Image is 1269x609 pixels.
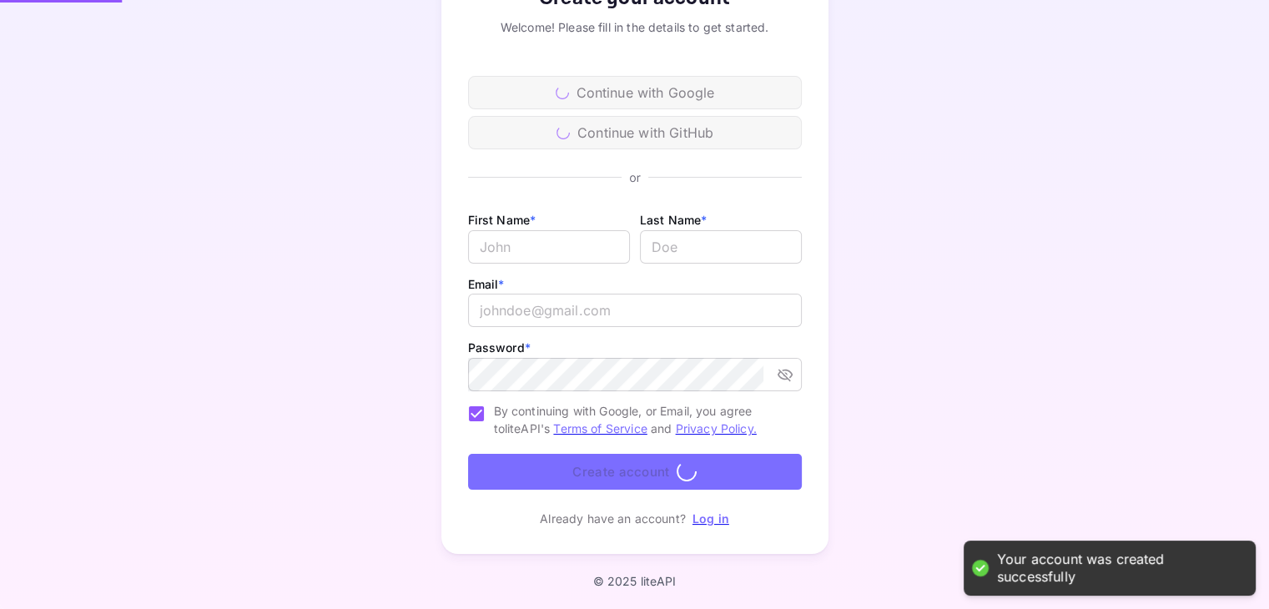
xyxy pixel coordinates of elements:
[553,421,647,435] a: Terms of Service
[692,511,729,526] a: Log in
[468,294,802,327] input: johndoe@gmail.com
[468,340,531,355] label: Password
[540,510,686,527] p: Already have an account?
[468,277,505,291] label: Email
[770,360,800,390] button: toggle password visibility
[468,76,802,109] div: Continue with Google
[494,402,788,437] span: By continuing with Google, or Email, you agree to liteAPI's and
[676,421,757,435] a: Privacy Policy.
[997,551,1239,586] div: Your account was created successfully
[640,213,708,227] label: Last Name
[468,18,802,36] div: Welcome! Please fill in the details to get started.
[640,230,802,264] input: Doe
[468,230,630,264] input: John
[592,574,676,588] p: © 2025 liteAPI
[468,116,802,149] div: Continue with GitHub
[468,213,536,227] label: First Name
